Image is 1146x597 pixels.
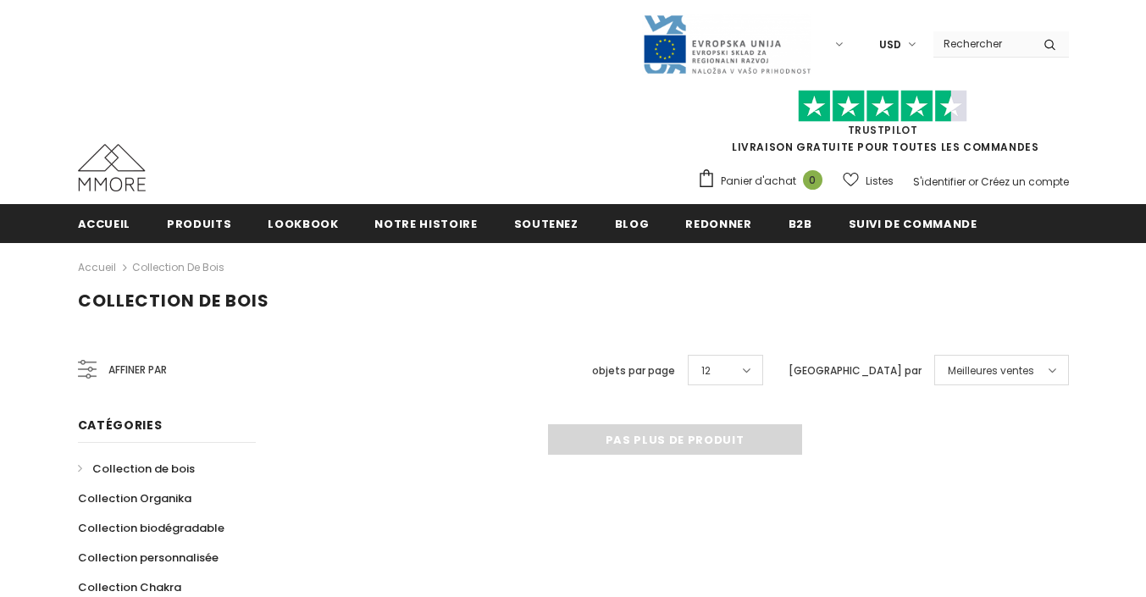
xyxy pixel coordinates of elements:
[849,216,977,232] span: Suivi de commande
[78,204,131,242] a: Accueil
[374,204,477,242] a: Notre histoire
[789,216,812,232] span: B2B
[968,174,978,189] span: or
[933,31,1031,56] input: Search Site
[615,216,650,232] span: Blog
[78,579,181,595] span: Collection Chakra
[642,14,811,75] img: Javni Razpis
[721,173,796,190] span: Panier d'achat
[78,417,163,434] span: Catégories
[78,257,116,278] a: Accueil
[268,204,338,242] a: Lookbook
[981,174,1069,189] a: Créez un compte
[514,204,579,242] a: soutenez
[514,216,579,232] span: soutenez
[78,543,219,572] a: Collection personnalisée
[789,362,922,379] label: [GEOGRAPHIC_DATA] par
[167,204,231,242] a: Produits
[78,144,146,191] img: Cas MMORE
[798,90,967,123] img: Faites confiance aux étoiles pilotes
[78,454,195,484] a: Collection de bois
[697,169,831,194] a: Panier d'achat 0
[167,216,231,232] span: Produits
[132,260,224,274] a: Collection de bois
[789,204,812,242] a: B2B
[866,173,894,190] span: Listes
[615,204,650,242] a: Blog
[913,174,966,189] a: S'identifier
[685,204,751,242] a: Redonner
[685,216,751,232] span: Redonner
[701,362,711,379] span: 12
[592,362,675,379] label: objets par page
[78,484,191,513] a: Collection Organika
[948,362,1034,379] span: Meilleures ventes
[78,550,219,566] span: Collection personnalisée
[78,216,131,232] span: Accueil
[843,166,894,196] a: Listes
[848,123,918,137] a: TrustPilot
[78,513,224,543] a: Collection biodégradable
[268,216,338,232] span: Lookbook
[108,361,167,379] span: Affiner par
[803,170,822,190] span: 0
[697,97,1069,154] span: LIVRAISON GRATUITE POUR TOUTES LES COMMANDES
[78,490,191,506] span: Collection Organika
[849,204,977,242] a: Suivi de commande
[374,216,477,232] span: Notre histoire
[78,520,224,536] span: Collection biodégradable
[92,461,195,477] span: Collection de bois
[78,289,269,312] span: Collection de bois
[642,36,811,51] a: Javni Razpis
[879,36,901,53] span: USD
